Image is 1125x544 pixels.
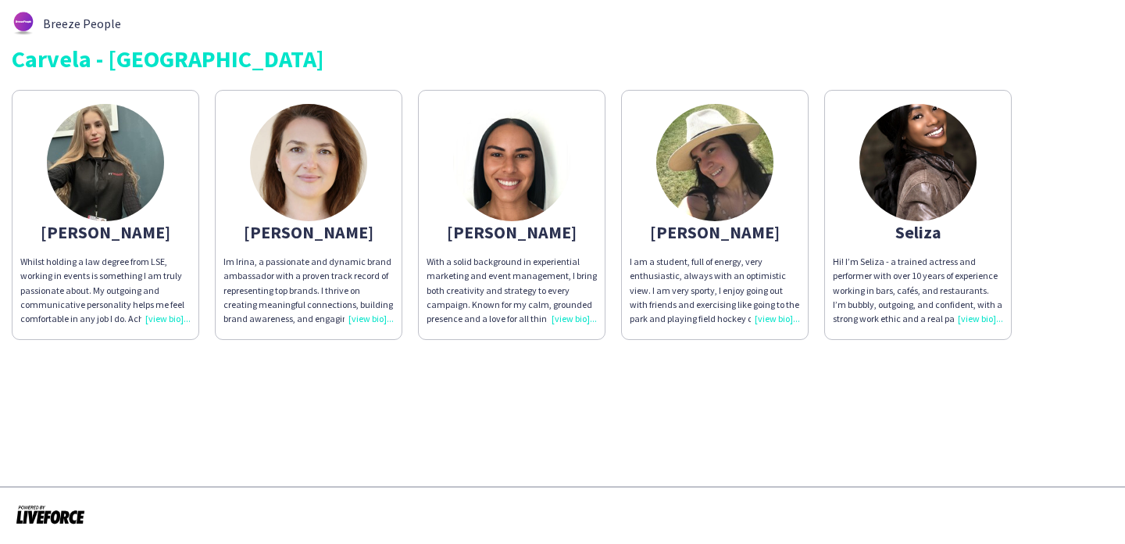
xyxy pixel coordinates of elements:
div: [PERSON_NAME] [20,225,191,239]
span: Breeze People [43,16,121,30]
div: Im Irina, a passionate and dynamic brand ambassador with a proven track record of representing to... [223,255,394,326]
img: thumb-6189aa037e7a6.jpeg [47,104,164,221]
img: thumb-ab6e94d7-5275-424c-82a6-463f33fad452.jpg [859,104,977,221]
img: thumb-62876bd588459.png [12,12,35,35]
div: [PERSON_NAME] [630,225,800,239]
div: [PERSON_NAME] [223,225,394,239]
div: [PERSON_NAME] [427,225,597,239]
div: Seliza [833,225,1003,239]
img: Powered by Liveforce [16,503,85,525]
p: With a solid background in experiential marketing and event management, I bring both creativity a... [427,255,597,326]
img: thumb-a05f09f2-99ae-480b-9aac-35b9f656f05b.png [250,104,367,221]
div: I am a student, full of energy, very enthusiastic, always with an optimistic view. I am very spor... [630,255,800,326]
p: Hi! I’m Seliza - a trained actress and performer with over 10 years of experience working in bars... [833,255,1003,326]
img: thumb-64ad3b5b58182.jpg [453,104,570,221]
div: Carvela - [GEOGRAPHIC_DATA] [12,47,1113,70]
img: thumb-5ecacae996132.jpg [656,104,773,221]
div: Whilst holding a law degree from LSE, working in events is something I am truly passionate about.... [20,255,191,326]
